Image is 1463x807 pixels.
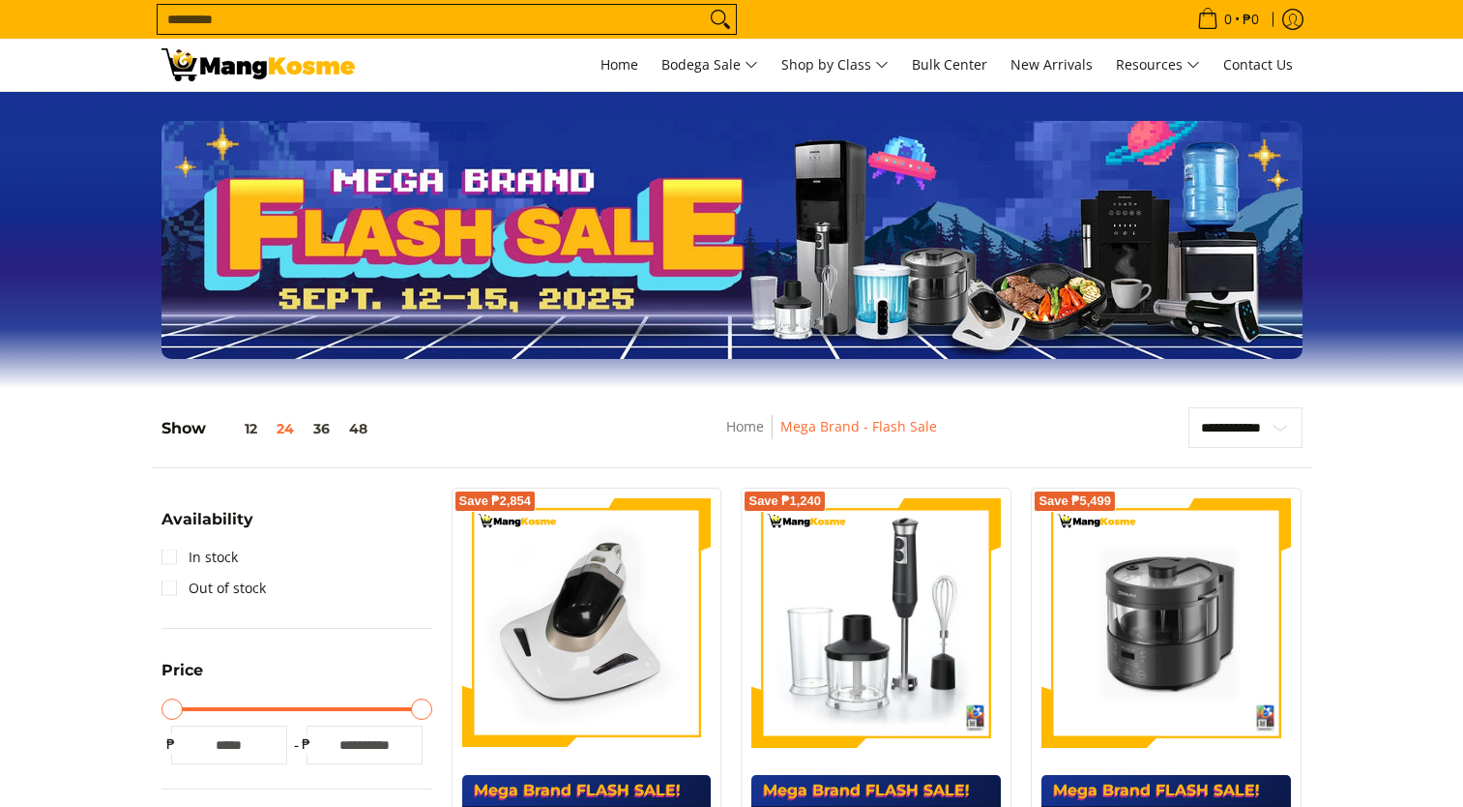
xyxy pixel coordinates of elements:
span: Save ₱5,499 [1039,495,1111,507]
img: Condura UV Bed Vacuum Cleaner (Class A) [462,498,712,748]
span: ₱ [161,734,181,754]
nav: Main Menu [374,39,1302,91]
button: 12 [206,421,267,436]
img: Condura Steam Multi Cooker (Class A) [1041,498,1291,748]
span: • [1191,9,1265,30]
img: condura-hand-blender-front-full-what's-in-the-box-view-mang-kosme [751,498,1001,748]
span: Shop by Class [781,53,889,77]
span: Resources [1116,53,1200,77]
span: Contact Us [1223,55,1293,74]
span: Save ₱2,854 [459,495,532,507]
a: New Arrivals [1001,39,1102,91]
span: 0 [1221,13,1235,26]
span: New Arrivals [1010,55,1093,74]
button: Search [705,5,736,34]
button: 36 [304,421,339,436]
a: Mega Brand - Flash Sale [780,417,937,435]
span: Bodega Sale [661,53,758,77]
button: 24 [267,421,304,436]
a: Bodega Sale [652,39,768,91]
span: Price [161,663,203,678]
a: Home [726,417,764,435]
h5: Show [161,419,377,438]
nav: Breadcrumbs [586,415,1077,459]
a: Resources [1106,39,1210,91]
img: MANG KOSME MEGA BRAND FLASH SALE: September 12-15, 2025 l Mang Kosme [161,48,355,81]
a: Contact Us [1214,39,1302,91]
span: Save ₱1,240 [748,495,821,507]
span: Bulk Center [912,55,987,74]
span: Home [600,55,638,74]
span: Availability [161,512,253,527]
summary: Open [161,663,203,693]
a: Home [591,39,648,91]
button: 48 [339,421,377,436]
a: Out of stock [161,573,266,604]
a: Shop by Class [772,39,898,91]
summary: Open [161,512,253,542]
a: In stock [161,542,238,573]
span: ₱0 [1240,13,1262,26]
a: Bulk Center [902,39,997,91]
span: ₱ [297,734,316,754]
